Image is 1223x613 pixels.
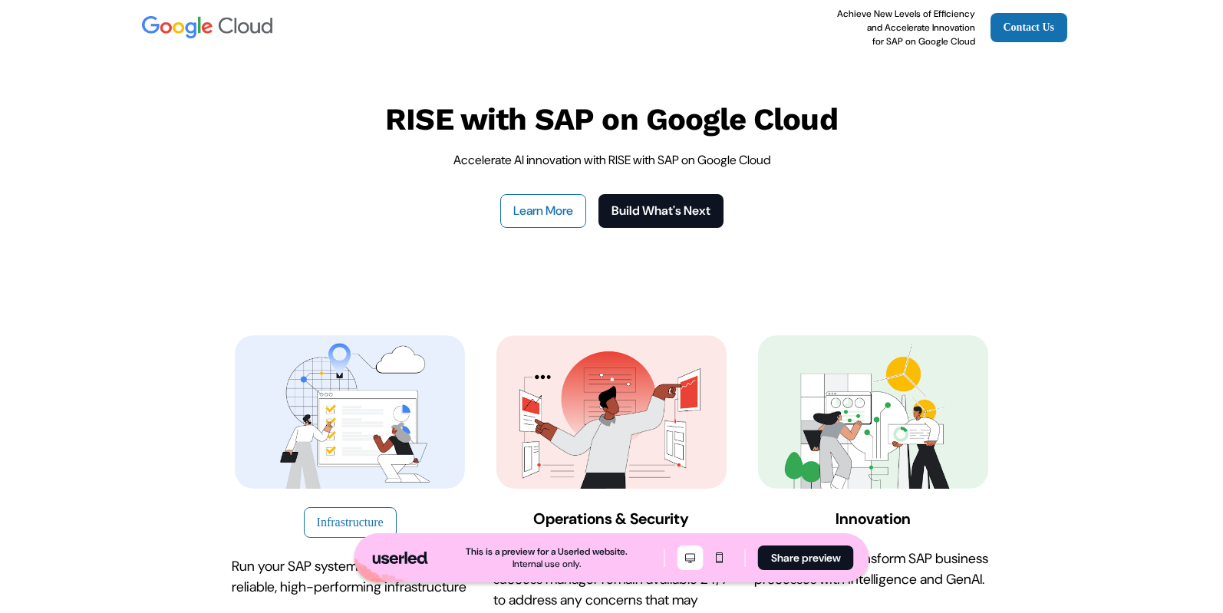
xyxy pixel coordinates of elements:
[232,335,469,598] a: InfrastructureRun your SAP systems on scalable, reliable, high-performing infrastructure
[991,13,1068,42] a: Contact Us
[677,545,704,570] button: Desktop mode
[754,549,991,590] p: Modernize and transform SAP business processes with intelligence and GenAI.
[837,7,975,48] p: Achieve New Levels of Efficiency and Accelerate Innovation for SAP on Google Cloud
[707,545,733,570] button: Mobile mode
[466,545,628,558] div: This is a preview for a Userled website.
[385,101,838,139] p: RISE with SAP on Google Cloud
[836,509,911,529] strong: Innovation
[232,556,469,598] p: Run your SAP systems on scalable, reliable, high-performing infrastructure
[758,545,854,570] button: Share preview
[598,194,724,228] a: Build What's Next
[513,558,581,570] div: Internal use only.
[500,194,586,228] button: Learn More
[304,507,397,538] button: Infrastructure
[533,509,689,529] strong: Operations & Security
[453,151,770,170] p: Accelerate AI innovation with RISE with SAP on Google Cloud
